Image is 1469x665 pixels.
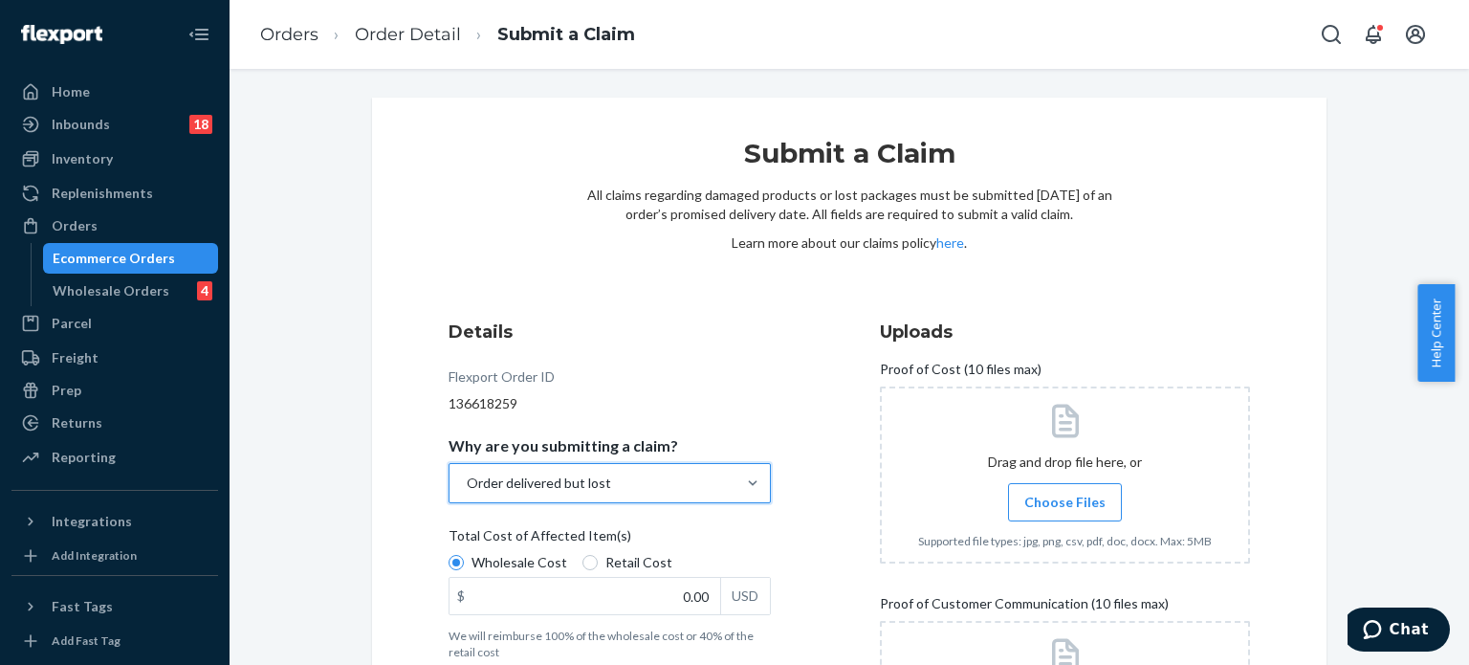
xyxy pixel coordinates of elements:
button: Open Search Box [1312,15,1350,54]
input: $USD [449,578,720,614]
a: Prep [11,375,218,406]
iframe: Opens a widget where you can chat to one of our agents [1348,608,1450,655]
a: Add Integration [11,544,218,567]
button: Help Center [1417,284,1455,382]
p: Why are you submitting a claim? [449,436,678,455]
div: USD [720,578,770,614]
div: Add Fast Tag [52,632,121,649]
div: 18 [189,115,212,134]
a: Freight [11,343,218,373]
a: Submit a Claim [497,24,635,45]
div: $ [449,578,472,614]
div: Order delivered but lost [467,474,611,493]
a: Order Detail [355,24,461,45]
div: Ecommerce Orders [53,249,175,268]
button: Close Navigation [180,15,218,54]
input: Wholesale Cost [449,555,464,570]
a: Returns [11,408,218,438]
a: Reporting [11,442,218,473]
a: Wholesale Orders4 [43,276,219,306]
p: We will reimburse 100% of the wholesale cost or 40% of the retail cost [449,628,771,660]
a: Add Fast Tag [11,630,218,653]
div: Inventory [52,149,113,168]
a: here [936,234,964,251]
button: Fast Tags [11,591,218,622]
div: Flexport Order ID [449,367,555,394]
div: Wholesale Orders [53,281,169,300]
span: Proof of Customer Communication (10 files max) [880,594,1169,621]
span: Total Cost of Affected Item(s) [449,526,631,553]
div: Replenishments [52,184,153,203]
h3: Uploads [880,320,1250,344]
div: Parcel [52,314,92,333]
a: Home [11,77,218,107]
div: Freight [52,348,99,367]
span: Choose Files [1024,493,1106,512]
div: Add Integration [52,547,137,564]
a: Ecommerce Orders [43,243,219,274]
h1: Submit a Claim [586,136,1112,186]
img: Flexport logo [21,25,102,44]
div: Orders [52,216,98,235]
div: Integrations [52,512,132,531]
div: Fast Tags [52,597,113,616]
div: Returns [52,413,102,432]
span: Retail Cost [605,553,672,572]
button: Open account menu [1396,15,1435,54]
div: Reporting [52,448,116,467]
a: Inventory [11,144,218,174]
span: Proof of Cost (10 files max) [880,360,1041,387]
a: Replenishments [11,178,218,209]
button: Integrations [11,506,218,537]
a: Inbounds18 [11,109,218,140]
a: Orders [260,24,318,45]
ol: breadcrumbs [245,7,650,63]
a: Parcel [11,308,218,339]
div: 4 [197,281,212,300]
div: Home [52,82,90,101]
div: Inbounds [52,115,110,134]
a: Orders [11,211,218,241]
h3: Details [449,320,771,344]
p: All claims regarding damaged products or lost packages must be submitted [DATE] of an order’s pro... [586,186,1112,224]
div: Prep [52,381,81,400]
div: 136618259 [449,394,771,413]
button: Open notifications [1354,15,1392,54]
span: Wholesale Cost [471,553,567,572]
p: Learn more about our claims policy . [586,233,1112,253]
input: Retail Cost [582,555,598,570]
